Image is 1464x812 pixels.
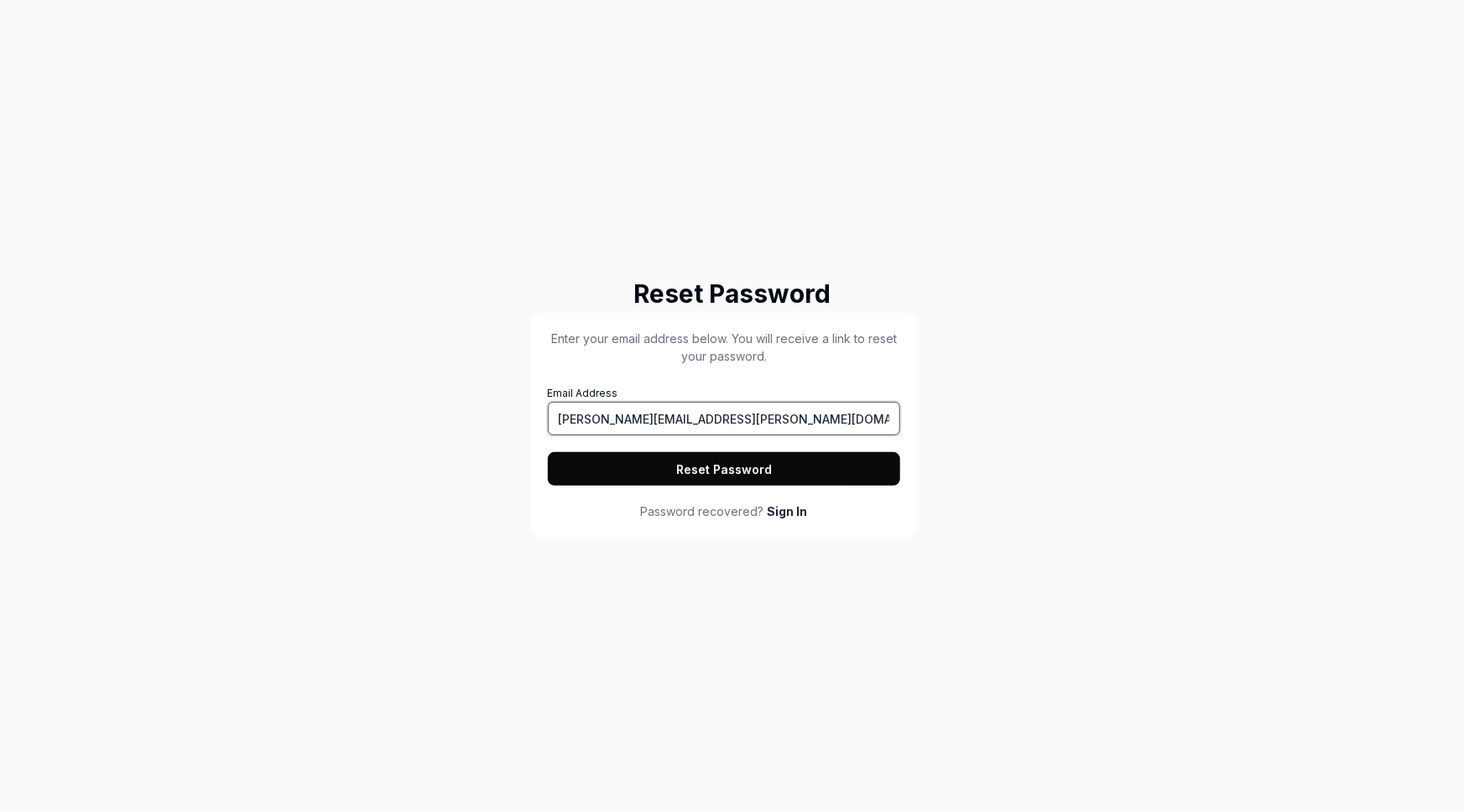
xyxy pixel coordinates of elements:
[640,502,763,520] span: Password recovered?
[548,330,901,365] p: Enter your email address below. You will receive a link to reset your password.
[548,402,901,435] input: Email Address
[548,452,901,486] button: Reset Password
[548,387,901,435] label: Email Address
[767,502,807,520] a: Sign In
[531,275,934,313] h2: Reset Password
